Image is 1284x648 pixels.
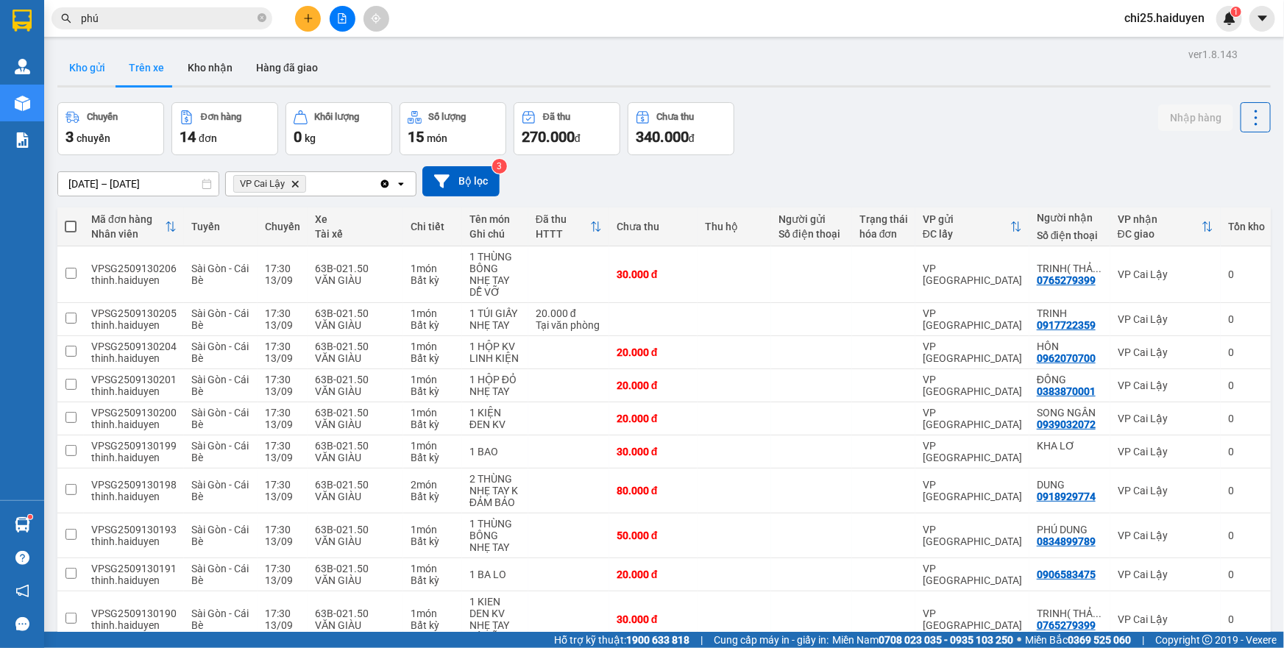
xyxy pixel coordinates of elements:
[1037,407,1103,419] div: SONG NGÂN
[1118,613,1213,625] div: VP Cai Lậy
[411,407,455,419] div: 1 món
[923,263,1022,286] div: VP [GEOGRAPHIC_DATA]
[469,319,521,331] div: NHẸ TAY
[1118,530,1213,541] div: VP Cai Lậy
[411,419,455,430] div: Bất kỳ
[58,172,219,196] input: Select a date range.
[81,10,255,26] input: Tìm tên, số ĐT hoặc mã đơn
[617,221,690,232] div: Chưa thu
[411,452,455,463] div: Bất kỳ
[265,307,300,319] div: 17:30
[1228,613,1265,625] div: 0
[265,263,300,274] div: 17:30
[469,385,521,397] div: NHẸ TAY
[91,307,177,319] div: VPSG2509130205
[315,228,396,240] div: Tài xế
[1118,485,1213,496] div: VP Cai Lậy
[1202,635,1213,645] span: copyright
[1037,212,1103,224] div: Người nhận
[536,213,590,225] div: Đã thu
[923,213,1010,225] div: VP gửi
[315,563,396,574] div: 63B-021.50
[411,535,455,547] div: Bất kỳ
[315,608,396,619] div: 63B-021.50
[117,50,176,85] button: Trên xe
[315,385,396,397] div: VĂN GIÀU
[191,563,249,586] span: Sài Gòn - Cái Bè
[91,608,177,619] div: VPSG2509130190
[91,352,177,364] div: thinh.haiduyen
[176,50,244,85] button: Kho nhận
[469,274,521,298] div: NHẸ TAY DỄ VỠ
[15,59,30,74] img: warehouse-icon
[191,407,249,430] span: Sài Gòn - Cái Bè
[923,563,1022,586] div: VP [GEOGRAPHIC_DATA]
[778,228,845,240] div: Số điện thoại
[315,274,396,286] div: VĂN GIÀU
[379,178,391,190] svg: Clear all
[191,479,249,502] span: Sài Gòn - Cái Bè
[1037,274,1096,286] div: 0765279399
[1037,341,1103,352] div: HÔN
[91,374,177,385] div: VPSG2509130201
[923,228,1010,240] div: ĐC lấy
[1113,9,1216,27] span: chi25.haiduyen
[1228,530,1265,541] div: 0
[309,177,311,191] input: Selected VP Cai Lậy.
[191,374,249,397] span: Sài Gòn - Cái Bè
[617,413,690,424] div: 20.000 đ
[923,524,1022,547] div: VP [GEOGRAPHIC_DATA]
[411,307,455,319] div: 1 món
[411,263,455,274] div: 1 món
[57,102,164,155] button: Chuyến3chuyến
[1223,12,1236,25] img: icon-new-feature
[315,407,396,419] div: 63B-021.50
[1233,7,1238,17] span: 1
[191,524,249,547] span: Sài Gòn - Cái Bè
[617,380,690,391] div: 20.000 đ
[859,228,908,240] div: hóa đơn
[1228,446,1265,457] div: 0
[778,213,845,225] div: Người gửi
[330,6,355,32] button: file-add
[1037,619,1096,631] div: 0765279399
[291,179,299,188] svg: Delete
[15,132,30,148] img: solution-icon
[429,112,467,122] div: Số lượng
[91,407,177,419] div: VPSG2509130200
[636,128,689,146] span: 340.000
[859,213,908,225] div: Trạng thái
[1228,313,1265,325] div: 0
[91,263,177,274] div: VPSG2509130206
[315,574,396,586] div: VĂN GIÀU
[923,440,1022,463] div: VP [GEOGRAPHIC_DATA]
[265,352,300,364] div: 13/09
[657,112,695,122] div: Chưa thu
[427,132,447,144] span: món
[91,440,177,452] div: VPSG2509130199
[469,518,521,541] div: 1 THÙNG BÔNG
[469,352,521,364] div: LINH KIỆN
[411,524,455,535] div: 1 món
[91,319,177,331] div: thinh.haiduyen
[1188,46,1238,63] div: ver 1.8.143
[191,440,249,463] span: Sài Gòn - Cái Bè
[265,563,300,574] div: 17:30
[1037,319,1096,331] div: 0917722359
[315,319,396,331] div: VĂN GIÀU
[617,485,690,496] div: 80.000 đ
[171,102,278,155] button: Đơn hàng14đơn
[315,452,396,463] div: VĂN GIÀU
[1118,380,1213,391] div: VP Cai Lậy
[923,374,1022,397] div: VP [GEOGRAPHIC_DATA]
[617,446,690,457] div: 30.000 đ
[1118,446,1213,457] div: VP Cai Lậy
[1037,374,1103,385] div: ĐÔNG
[514,102,620,155] button: Đã thu270.000đ
[395,178,407,190] svg: open
[1249,6,1275,32] button: caret-down
[915,207,1029,246] th: Toggle SortBy
[1228,221,1265,232] div: Tồn kho
[411,352,455,364] div: Bất kỳ
[265,385,300,397] div: 13/09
